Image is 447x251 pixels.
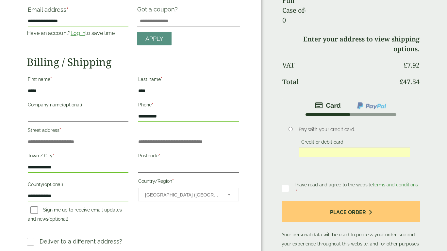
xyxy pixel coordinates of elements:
[50,77,52,82] abbr: required
[28,126,128,137] label: Street address
[356,102,387,110] img: ppcp-gateway.png
[28,75,128,86] label: First name
[145,35,163,42] span: Apply
[28,151,128,162] label: Town / City
[28,207,122,224] label: Sign me up to receive email updates and news
[138,100,239,111] label: Phone
[138,151,239,162] label: Postcode
[161,77,162,82] abbr: required
[404,61,420,70] bdi: 7.92
[138,177,239,188] label: Country/Region
[299,126,410,133] p: Pay with your credit card.
[145,188,219,202] span: United Kingdom (UK)
[301,149,408,155] iframe: Secure card payment input frame
[62,102,82,107] span: (optional)
[404,61,407,70] span: £
[71,30,85,36] a: Log in
[282,57,395,73] th: VAT
[138,188,239,201] span: Country/Region
[59,128,61,133] abbr: required
[27,56,240,68] h2: Billing / Shipping
[27,29,129,37] p: Have an account? to save time
[315,102,341,109] img: stripe.png
[400,77,420,86] bdi: 47.54
[400,77,403,86] span: £
[373,182,418,187] a: terms and conditions
[30,206,38,214] input: Sign me up to receive email updates and news(optional)
[138,75,239,86] label: Last name
[53,153,54,158] abbr: required
[66,6,68,13] abbr: required
[28,100,128,111] label: Company name
[28,7,128,16] label: Email address
[28,180,128,191] label: County
[172,179,174,184] abbr: required
[43,182,63,187] span: (optional)
[299,139,346,147] label: Credit or debit card
[40,237,122,246] p: Deliver to a different address?
[296,189,297,194] abbr: required
[282,201,420,222] button: Place order
[152,102,153,107] abbr: required
[137,32,172,46] a: Apply
[137,6,180,16] label: Got a coupon?
[282,31,420,57] td: Enter your address to view shipping options.
[282,74,395,90] th: Total
[158,153,160,158] abbr: required
[48,216,68,222] span: (optional)
[294,182,418,187] span: I have read and agree to the website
